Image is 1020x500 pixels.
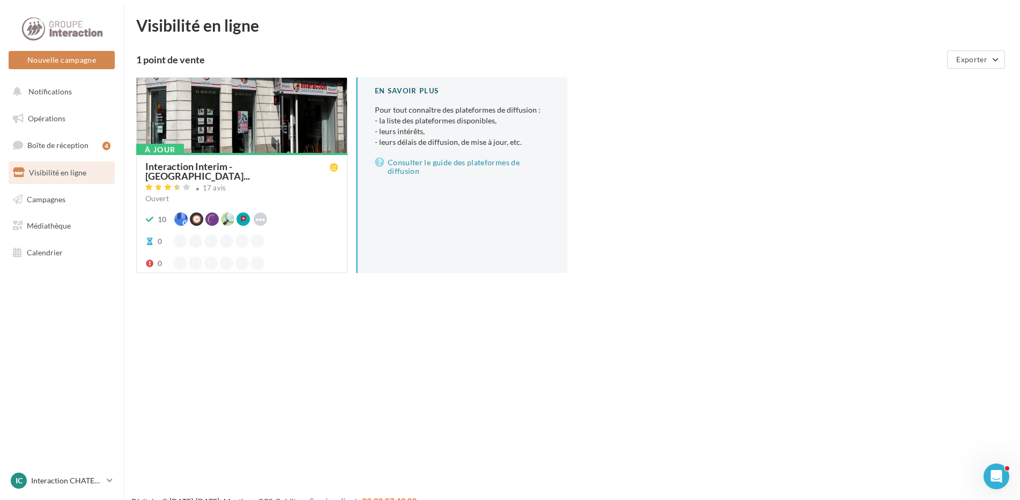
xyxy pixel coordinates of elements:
div: 0 [158,258,162,269]
button: Notifications [6,80,113,103]
iframe: Intercom live chat [984,464,1009,489]
span: Visibilité en ligne [29,168,86,177]
span: Boîte de réception [27,141,88,150]
span: Campagnes [27,194,65,203]
a: Opérations [6,107,117,130]
a: Campagnes [6,188,117,211]
span: Calendrier [27,248,63,257]
li: - leurs intérêts, [375,126,550,137]
div: 17 avis [203,185,226,192]
div: 4 [102,142,110,150]
div: 10 [158,214,166,225]
li: - la liste des plateformes disponibles, [375,115,550,126]
span: Opérations [28,114,65,123]
a: Boîte de réception4 [6,134,117,157]
p: Interaction CHATEAUBRIANT [31,475,102,486]
div: 0 [158,236,162,247]
a: Visibilité en ligne [6,161,117,184]
a: Calendrier [6,241,117,264]
div: À jour [136,144,184,156]
div: 1 point de vente [136,55,943,64]
button: Exporter [947,50,1005,69]
a: 17 avis [145,182,338,195]
p: Pour tout connaître des plateformes de diffusion : [375,105,550,148]
a: Médiathèque [6,215,117,237]
span: IC [16,475,23,486]
a: IC Interaction CHATEAUBRIANT [9,470,115,491]
div: Visibilité en ligne [136,17,1007,33]
div: En savoir plus [375,86,550,96]
span: Médiathèque [27,221,71,230]
span: Exporter [956,55,987,64]
span: Ouvert [145,194,169,203]
li: - leurs délais de diffusion, de mise à jour, etc. [375,137,550,148]
span: Notifications [28,87,72,96]
a: Consulter le guide des plateformes de diffusion [375,156,550,178]
button: Nouvelle campagne [9,51,115,69]
span: Interaction Interim - [GEOGRAPHIC_DATA]... [145,161,330,181]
